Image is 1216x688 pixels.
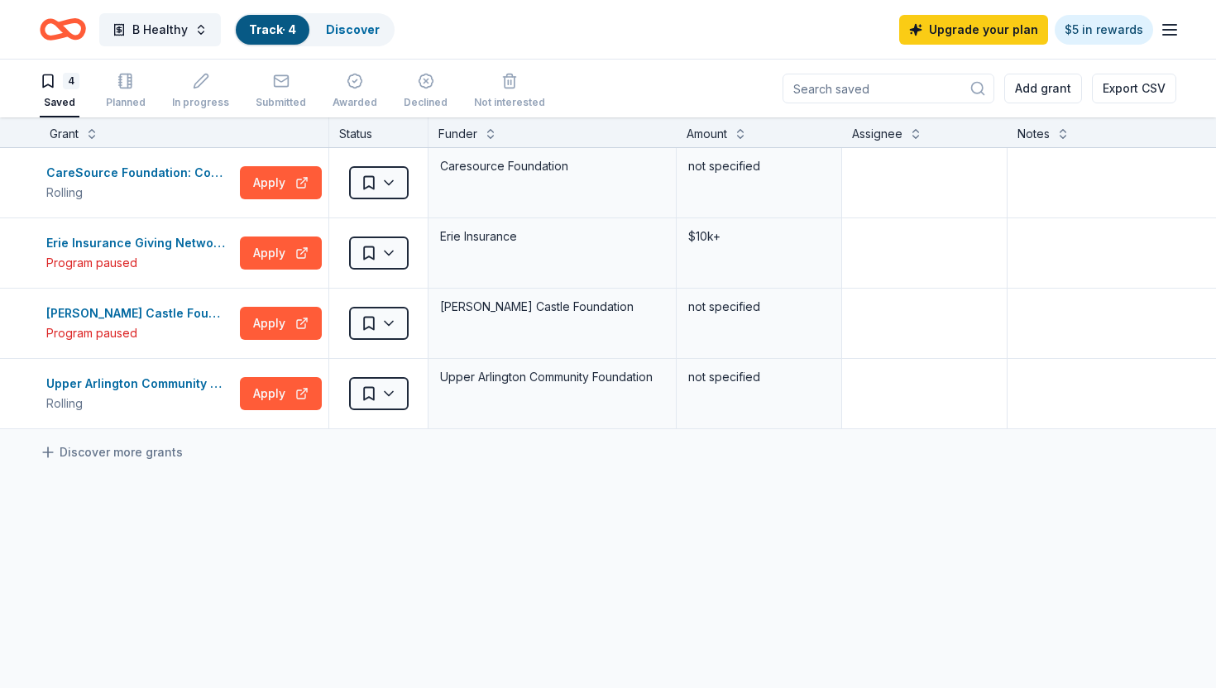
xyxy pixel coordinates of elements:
[46,183,233,203] div: Rolling
[40,66,79,117] button: 4Saved
[404,96,448,109] div: Declined
[333,96,377,109] div: Awarded
[438,225,666,248] div: Erie Insurance
[46,303,233,323] div: [PERSON_NAME] Castle Foundation Grant
[46,374,233,413] button: Upper Arlington Community Foundation GrantsRolling
[474,66,545,117] button: Not interested
[438,124,477,144] div: Funder
[63,73,79,89] div: 4
[46,374,233,394] div: Upper Arlington Community Foundation Grants
[329,117,428,147] div: Status
[40,442,183,462] a: Discover more grants
[46,163,233,203] button: CareSource Foundation: Community GrantRolling
[783,74,994,103] input: Search saved
[899,15,1048,45] a: Upgrade your plan
[687,225,831,248] div: $10k+
[46,253,233,273] div: Program paused
[46,233,233,253] div: Erie Insurance Giving Network Grant
[438,155,666,178] div: Caresource Foundation
[172,66,229,117] button: In progress
[46,233,233,273] button: Erie Insurance Giving Network GrantProgram paused
[256,66,306,117] button: Submitted
[240,307,322,340] button: Apply
[687,295,831,318] div: not specified
[256,96,306,109] div: Submitted
[687,124,727,144] div: Amount
[40,10,86,49] a: Home
[234,13,395,46] button: Track· 4Discover
[106,66,146,117] button: Planned
[474,96,545,109] div: Not interested
[438,295,666,318] div: [PERSON_NAME] Castle Foundation
[438,365,666,389] div: Upper Arlington Community Foundation
[1055,15,1153,45] a: $5 in rewards
[40,96,79,109] div: Saved
[249,22,296,36] a: Track· 4
[172,96,229,109] div: In progress
[46,394,233,413] div: Rolling
[240,236,322,270] button: Apply
[240,166,322,199] button: Apply
[1092,74,1176,103] button: Export CSV
[1017,124,1050,144] div: Notes
[46,323,233,343] div: Program paused
[326,22,380,36] a: Discover
[46,163,233,183] div: CareSource Foundation: Community Grant
[50,124,79,144] div: Grant
[99,13,221,46] button: B Healthy
[240,377,322,410] button: Apply
[687,155,831,178] div: not specified
[852,124,902,144] div: Assignee
[46,303,233,343] button: [PERSON_NAME] Castle Foundation GrantProgram paused
[333,66,377,117] button: Awarded
[1004,74,1082,103] button: Add grant
[404,66,448,117] button: Declined
[132,20,188,40] span: B Healthy
[106,96,146,109] div: Planned
[687,365,831,389] div: not specified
